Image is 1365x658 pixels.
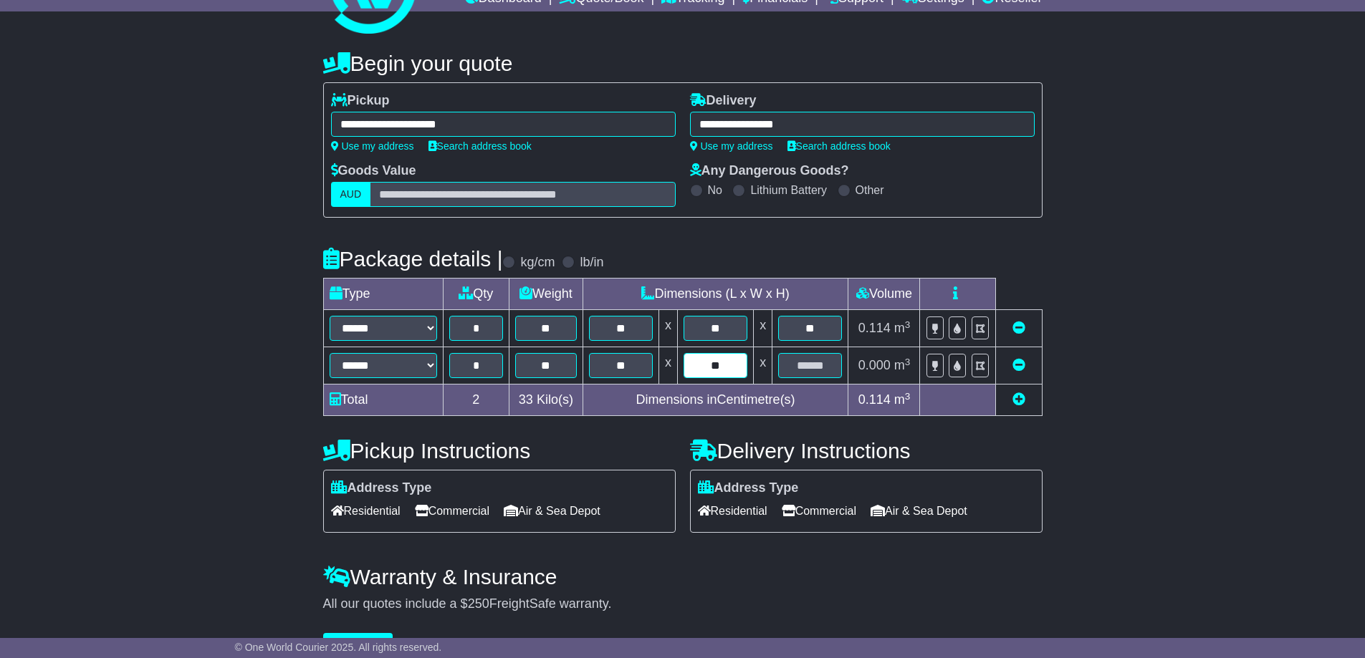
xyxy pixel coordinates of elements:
label: lb/in [580,255,603,271]
td: x [658,310,677,347]
label: Pickup [331,93,390,109]
td: Volume [848,279,920,310]
span: 0.114 [858,321,891,335]
a: Use my address [690,140,773,152]
td: Qty [443,279,509,310]
span: 250 [468,596,489,611]
td: Dimensions in Centimetre(s) [583,384,848,416]
span: m [894,392,911,407]
span: Air & Sea Depot [504,500,600,522]
td: Kilo(s) [509,384,583,416]
span: m [894,358,911,372]
span: 0.000 [858,358,891,372]
label: Goods Value [331,163,416,179]
label: Address Type [698,480,799,496]
span: Commercial [415,500,489,522]
td: 2 [443,384,509,416]
span: Residential [698,500,767,522]
span: Air & Sea Depot [871,500,967,522]
td: x [754,310,772,347]
td: Dimensions (L x W x H) [583,279,848,310]
span: © One World Courier 2025. All rights reserved. [235,642,442,653]
sup: 3 [905,391,911,402]
a: Add new item [1012,392,1025,407]
label: kg/cm [520,255,555,271]
span: 33 [519,392,533,407]
h4: Begin your quote [323,52,1043,75]
span: 0.114 [858,392,891,407]
div: All our quotes include a $ FreightSafe warranty. [323,596,1043,612]
h4: Warranty & Insurance [323,565,1043,589]
label: AUD [331,182,371,207]
a: Use my address [331,140,414,152]
label: Lithium Battery [750,183,827,197]
td: x [658,347,677,384]
button: Get Quotes [323,633,393,658]
h4: Package details | [323,247,503,271]
td: Weight [509,279,583,310]
sup: 3 [905,319,911,330]
label: Any Dangerous Goods? [690,163,849,179]
a: Remove this item [1012,358,1025,372]
label: Address Type [331,480,432,496]
h4: Delivery Instructions [690,439,1043,463]
td: Total [323,384,443,416]
td: x [754,347,772,384]
h4: Pickup Instructions [323,439,676,463]
a: Remove this item [1012,321,1025,335]
a: Search address book [787,140,891,152]
label: No [708,183,722,197]
span: m [894,321,911,335]
label: Other [856,183,884,197]
span: Residential [331,500,401,522]
a: Search address book [428,140,532,152]
td: Type [323,279,443,310]
label: Delivery [690,93,757,109]
sup: 3 [905,357,911,367]
span: Commercial [782,500,856,522]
